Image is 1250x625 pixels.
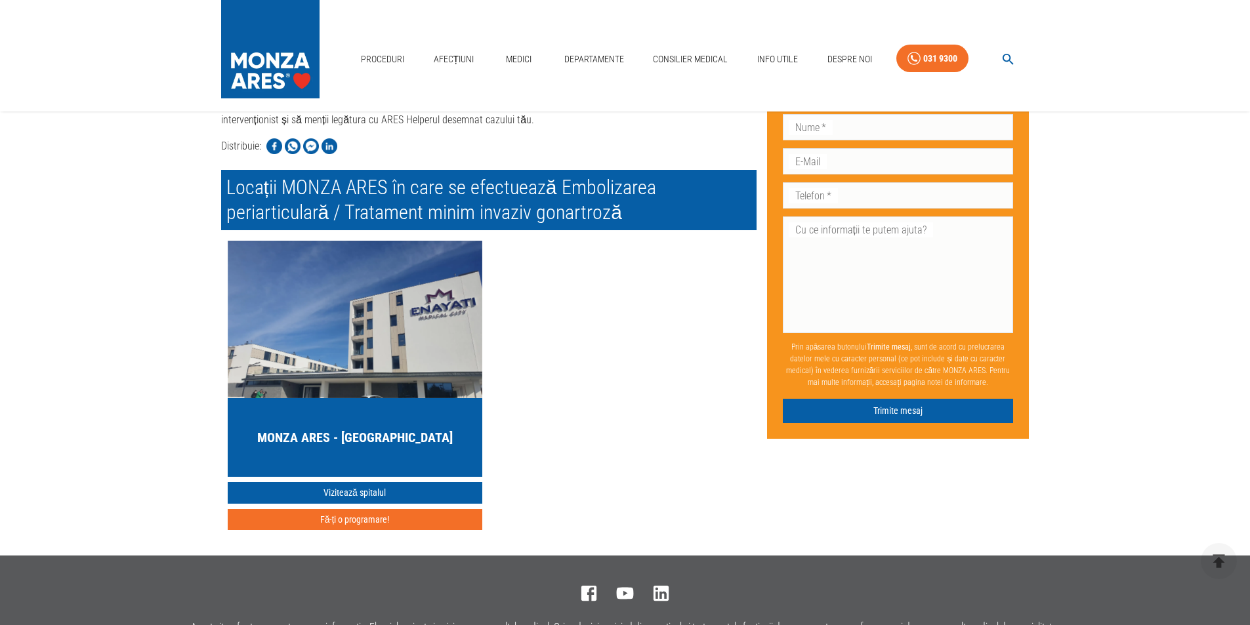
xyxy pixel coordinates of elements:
h5: MONZA ARES - [GEOGRAPHIC_DATA] [257,428,453,447]
img: Share on Facebook [266,138,282,154]
a: Departamente [559,46,629,73]
a: Consilier Medical [648,46,733,73]
a: Proceduri [356,46,409,73]
div: 031 9300 [923,50,957,67]
button: delete [1201,543,1237,579]
a: Info Utile [752,46,803,73]
button: Fă-ți o programare! [228,509,482,531]
img: MONZA ARES Bucuresti [228,241,482,398]
img: Share on LinkedIn [322,138,337,154]
a: 031 9300 [896,45,969,73]
img: Share on WhatsApp [285,138,301,154]
a: MONZA ARES - [GEOGRAPHIC_DATA] [228,241,482,477]
p: Dacă ai trecut printr-o procedură de embolizare periarticulară, este important să revii la contro... [221,96,757,128]
img: Share on Facebook Messenger [303,138,319,154]
p: Prin apăsarea butonului , sunt de acord cu prelucrarea datelor mele cu caracter personal (ce pot ... [783,336,1014,393]
button: Trimite mesaj [783,399,1014,423]
a: Afecțiuni [428,46,480,73]
b: Trimite mesaj [867,342,911,352]
a: Medici [498,46,540,73]
a: Vizitează spitalul [228,482,482,504]
p: Distribuie: [221,138,261,154]
h2: Locații MONZA ARES în care se efectuează Embolizarea periarticulară / Tratament minim invaziv gon... [221,170,757,230]
a: Despre Noi [822,46,877,73]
